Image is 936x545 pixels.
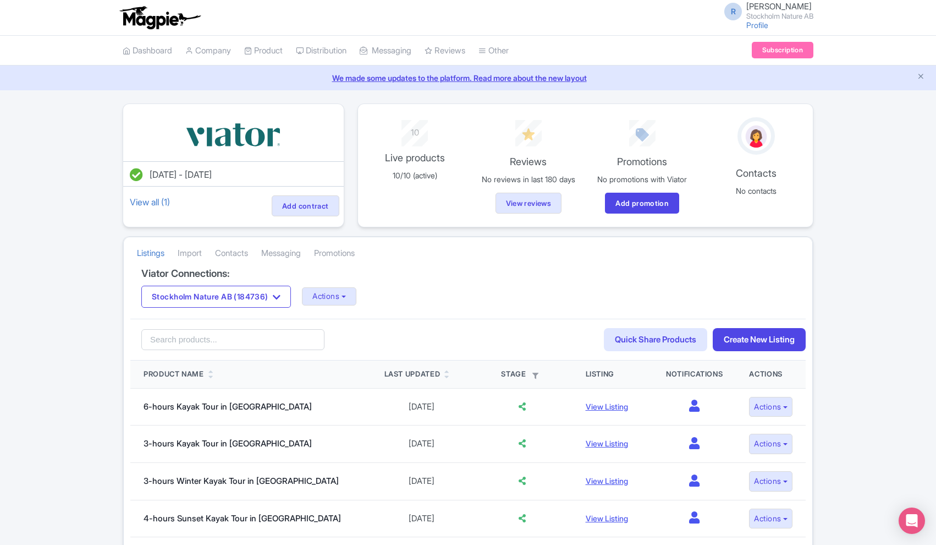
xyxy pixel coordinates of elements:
div: Product Name [144,369,204,380]
p: No promotions with Viator [592,173,692,185]
input: Search products... [141,329,324,350]
button: Actions [749,397,792,417]
a: Contacts [215,238,248,269]
a: View Listing [586,514,628,523]
a: Import [178,238,202,269]
a: 6-hours Kayak Tour in [GEOGRAPHIC_DATA] [144,401,312,412]
p: 10/10 (active) [365,170,465,181]
td: [DATE] [371,500,472,537]
span: [DATE] - [DATE] [150,169,212,180]
h4: Viator Connections: [141,268,795,279]
img: vbqrramwp3xkpi4ekcjz.svg [184,117,283,152]
button: Close announcement [917,71,925,84]
a: Messaging [261,238,301,269]
p: Live products [365,150,465,165]
td: [DATE] [371,388,472,426]
a: Subscription [752,42,813,58]
a: Listings [137,238,164,269]
a: Company [185,36,231,66]
p: No reviews in last 180 days [478,173,579,185]
th: Actions [736,361,806,388]
a: 3-hours Kayak Tour in [GEOGRAPHIC_DATA] [144,438,312,449]
div: Stage [485,369,559,380]
button: Actions [749,471,792,492]
a: Distribution [296,36,346,66]
a: 3-hours Winter Kayak Tour in [GEOGRAPHIC_DATA] [144,476,339,486]
button: Actions [749,509,792,529]
td: [DATE] [371,463,472,500]
p: Reviews [478,154,579,169]
a: View all (1) [128,194,172,210]
a: Add promotion [605,193,679,214]
a: Messaging [360,36,411,66]
p: Promotions [592,154,692,169]
button: Stockholm Nature AB (184736) [141,286,291,308]
a: Product [244,36,283,66]
a: Profile [746,20,768,30]
a: We made some updates to the platform. Read more about the new layout [7,72,929,84]
a: Reviews [425,36,465,66]
a: R [PERSON_NAME] Stockholm Nature AB [718,2,813,20]
span: R [724,3,742,20]
a: 4-hours Sunset Kayak Tour in [GEOGRAPHIC_DATA] [144,513,341,524]
a: View reviews [495,193,562,214]
p: No contacts [706,185,806,197]
a: Dashboard [123,36,172,66]
a: Promotions [314,238,355,269]
a: View Listing [586,402,628,411]
p: Contacts [706,166,806,181]
small: Stockholm Nature AB [746,13,813,20]
div: 10 [365,120,465,139]
th: Notifications [653,361,736,388]
a: Create New Listing [713,328,806,352]
i: Filter by stage [532,373,538,379]
img: avatar_key_member-9c1dde93af8b07d7383eb8b5fb890c87.png [744,123,769,150]
button: Actions [302,287,356,306]
button: Actions [749,434,792,454]
a: Quick Share Products [604,328,707,352]
div: Open Intercom Messenger [899,508,925,534]
a: Other [478,36,509,66]
img: logo-ab69f6fb50320c5b225c76a69d11143b.png [117,6,202,30]
a: View Listing [586,476,628,486]
div: Last Updated [384,369,441,380]
span: [PERSON_NAME] [746,1,812,12]
th: Listing [572,361,653,388]
td: [DATE] [371,426,472,463]
a: View Listing [586,439,628,448]
a: Add contract [272,195,339,216]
